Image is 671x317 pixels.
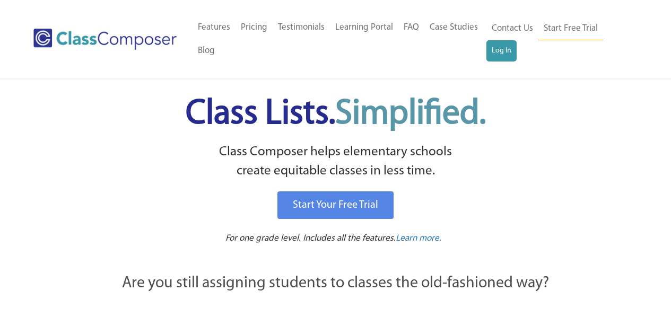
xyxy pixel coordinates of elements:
nav: Header Menu [486,17,630,61]
a: Start Free Trial [538,17,603,41]
a: Case Studies [424,16,483,39]
span: Simplified. [335,97,486,131]
a: Pricing [236,16,273,39]
a: Features [193,16,236,39]
img: Class Composer [33,29,177,50]
span: Start Your Free Trial [293,200,378,210]
a: Learning Portal [330,16,398,39]
nav: Header Menu [193,16,486,63]
a: Log In [486,40,517,61]
a: Testimonials [273,16,330,39]
p: Are you still assigning students to classes the old-fashioned way? [65,272,606,295]
a: FAQ [398,16,424,39]
a: Contact Us [486,17,538,40]
span: For one grade level. Includes all the features. [225,234,396,243]
a: Blog [193,39,220,63]
a: Learn more. [396,232,441,245]
a: Start Your Free Trial [277,191,394,219]
span: Learn more. [396,234,441,243]
p: Class Composer helps elementary schools create equitable classes in less time. [64,143,608,181]
span: Class Lists. [186,97,486,131]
